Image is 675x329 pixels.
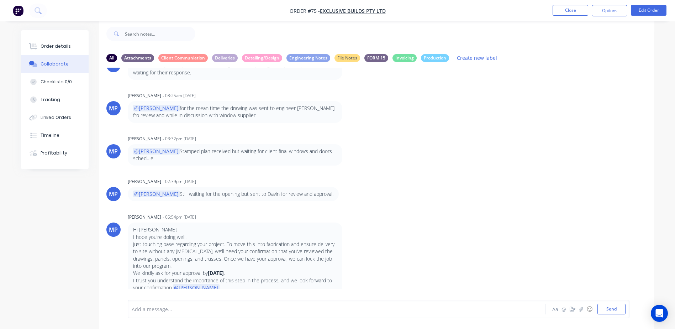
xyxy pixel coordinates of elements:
div: Production [421,54,449,62]
div: MP [109,190,118,198]
div: - 03:32pm [DATE] [163,136,196,142]
div: Profitability [41,150,67,156]
div: - 02:39pm [DATE] [163,178,196,185]
div: Timeline [41,132,59,139]
input: Search notes... [125,27,195,41]
div: [PERSON_NAME] [128,93,161,99]
button: Aa [551,305,560,313]
div: Checklists 0/0 [41,79,72,85]
div: Engineering Notes [286,54,330,62]
button: Tracking [21,91,89,109]
div: Linked Orders [41,114,71,121]
div: Invoicing [392,54,417,62]
button: Timeline [21,126,89,144]
p: for the mean time the drawing was sent to engineer [PERSON_NAME] fro review and while in discussi... [133,105,337,119]
p: Stiil waiting for the opening but sent to Davin for review and approval. [133,190,333,198]
div: [PERSON_NAME] [128,136,161,142]
button: Options [592,5,627,16]
div: All [106,54,117,62]
div: [PERSON_NAME] [128,178,161,185]
button: Order details [21,37,89,55]
div: MP [109,104,118,113]
div: FORM 15 [364,54,388,62]
button: Create new label [453,53,501,63]
div: [PERSON_NAME] [128,214,161,220]
span: @[PERSON_NAME] [133,148,180,155]
div: - 08:25am [DATE] [163,93,196,99]
div: Tracking [41,96,60,103]
button: Send [597,304,626,314]
div: Open Intercom Messenger [651,305,668,322]
strong: [DATE] [208,270,224,276]
button: Checklists 0/0 [21,73,89,91]
div: Collaborate [41,61,69,67]
img: Factory [13,5,23,16]
div: Deliveries [212,54,238,62]
button: ☺ [585,305,594,313]
div: Order details [41,43,71,49]
div: MP [109,147,118,156]
div: Client Communiation [158,54,208,62]
div: - 05:54pm [DATE] [163,214,196,220]
span: @[PERSON_NAME] [133,190,180,197]
span: Order #75 - [290,7,320,14]
p: We kindly ask for your approval by . [133,270,337,277]
p: I trust you understand the importance of this step in the process, and we look forward to your co... [133,277,337,292]
button: Collaborate [21,55,89,73]
a: Exclusive Builds Pty Ltd [320,7,386,14]
div: Attachments [121,54,154,62]
p: I hope you’re doing well. [133,234,337,241]
button: Close [553,5,588,16]
button: Linked Orders [21,109,89,126]
p: We’re currently in the process of confirming the stud openings with your supplier and are waiting... [133,62,337,76]
span: @[PERSON_NAME] [173,284,220,291]
p: Just touching base regarding your project. To move this into fabrication and ensure delivery to s... [133,241,337,270]
div: MP [109,225,118,234]
button: Profitability [21,144,89,162]
p: Stamped plan received but waiting for client final windows and doors schedule. [133,148,337,162]
button: Edit Order [631,5,666,16]
span: @[PERSON_NAME] [133,105,180,111]
div: Detailing/Design [242,54,282,62]
p: Hi [PERSON_NAME], [133,226,337,233]
div: File Notes [334,54,360,62]
button: @ [560,305,568,313]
